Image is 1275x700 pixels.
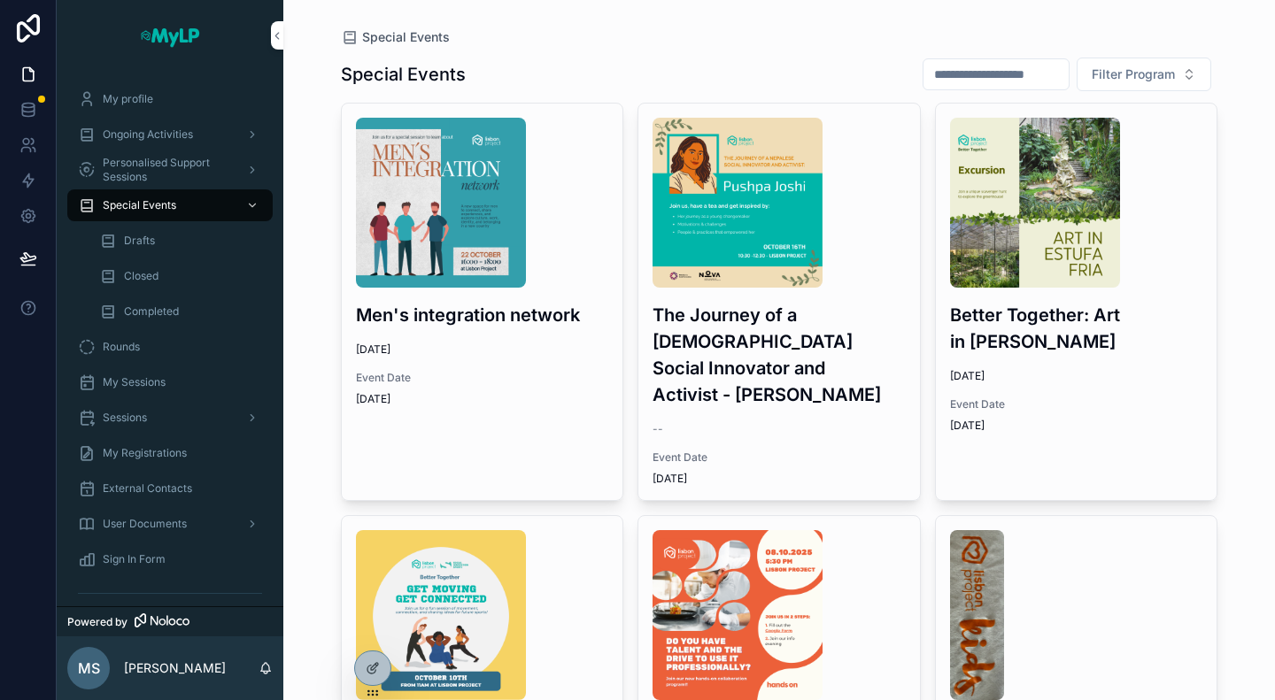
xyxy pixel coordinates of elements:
span: Powered by [67,615,127,629]
img: IMG_5031.png [356,530,526,700]
span: Closed [124,269,158,283]
a: Ongoing Activities [67,119,273,150]
a: Sessions [67,402,273,434]
span: -- [653,422,663,436]
span: Drafts [124,234,155,248]
a: Sign In Form [67,543,273,575]
a: Personalised Support Sessions [67,154,273,186]
a: Rounds [67,331,273,363]
span: Event Date [950,397,1203,412]
span: Personalised Support Sessions [103,156,232,184]
span: Sessions [103,411,147,425]
img: The-Journey-of-a-Nepalese-Social-Innovator-and-Activist-Pushpa-Joshi-(1).png [653,118,823,288]
span: [DATE] [356,392,609,406]
span: External Contacts [103,481,192,496]
img: Better-Together-Art-in-Estufa-Fria-(1).png [950,118,1120,288]
h3: Men's integration network [356,302,609,328]
a: User Documents [67,508,273,540]
span: Sign In Form [103,552,166,566]
span: Rounds [103,340,140,354]
span: Event Date [653,450,906,465]
span: [DATE] [356,342,609,357]
img: camiseta.jpg [950,530,1004,700]
a: External Contacts [67,473,273,504]
h3: Better Together: Art in [PERSON_NAME] [950,302,1203,355]
span: Event Date [356,371,609,385]
span: Completed [124,304,179,319]
a: Completed [89,296,273,327]
span: Special Events [362,28,450,46]
span: [DATE] [950,369,1203,383]
a: My Registrations [67,437,273,469]
span: My Sessions [103,375,166,389]
a: Better-Together-Art-in-Estufa-Fria-(1).pngBetter Together: Art in [PERSON_NAME][DATE]Event Date[D... [935,103,1218,501]
a: Special Events [341,28,450,46]
span: Filter Program [1092,65,1175,83]
span: Ongoing Activities [103,127,193,142]
a: My profile [67,83,273,115]
img: Information-afternoon-to-present-the-new-collaboration-with-hands-on.png [653,530,823,700]
a: Powered by [57,606,283,636]
a: Closed [89,260,273,292]
div: scrollable content [57,71,283,606]
a: Men's-integration-network.pngMen's integration network[DATE]Event Date[DATE] [341,103,624,501]
img: App logo [139,21,201,50]
p: [PERSON_NAME] [124,659,226,677]
span: My profile [103,92,153,106]
span: User Documents [103,517,187,531]
button: Select Button [1077,58,1211,91]
span: MS [78,658,100,679]
h3: The Journey of a [DEMOGRAPHIC_DATA] Social Innovator and Activist - [PERSON_NAME] [653,302,906,408]
span: My Registrations [103,446,187,460]
span: [DATE] [653,472,906,486]
a: Drafts [89,225,273,257]
a: My Sessions [67,366,273,398]
span: [DATE] [950,419,1203,433]
h1: Special Events [341,62,466,87]
a: Special Events [67,189,273,221]
img: Men's-integration-network.png [356,118,526,288]
span: Special Events [103,198,176,212]
a: The-Journey-of-a-Nepalese-Social-Innovator-and-Activist-Pushpa-Joshi-(1).pngThe Journey of a [DEM... [637,103,921,501]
